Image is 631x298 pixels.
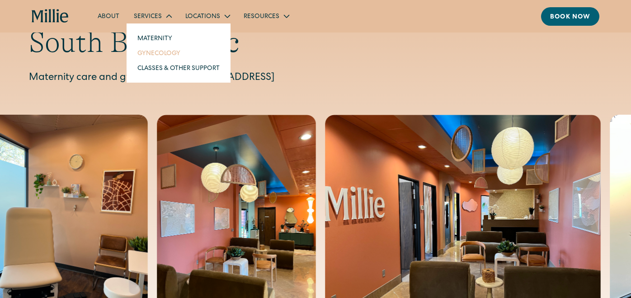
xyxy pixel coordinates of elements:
div: Book now [550,13,590,22]
a: Classes & Other Support [130,61,227,75]
div: Resources [244,12,279,22]
div: Services [127,9,178,23]
div: Locations [185,12,220,22]
a: Maternity [130,31,227,46]
a: Gynecology [130,46,227,61]
a: About [90,9,127,23]
a: Book now [541,7,599,26]
a: home [32,9,69,23]
nav: Services [127,23,231,83]
p: Maternity care and gynecology at [STREET_ADDRESS] [29,71,602,86]
div: Services [134,12,162,22]
div: Resources [236,9,296,23]
div: Locations [178,9,236,23]
h1: South Bay Clinic [29,25,602,60]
